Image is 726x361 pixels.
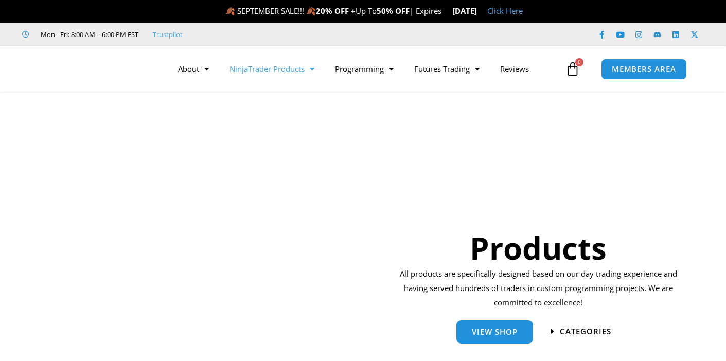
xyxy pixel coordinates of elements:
[396,226,681,269] h1: Products
[377,6,410,16] strong: 50% OFF
[404,57,490,81] a: Futures Trading
[575,58,583,66] span: 0
[560,328,611,335] span: categories
[219,57,325,81] a: NinjaTrader Products
[442,7,450,15] img: ⌛
[472,328,518,336] span: View Shop
[168,57,219,81] a: About
[601,59,687,80] a: MEMBERS AREA
[225,6,452,16] span: 🍂 SEPTEMBER SALE!!! 🍂 Up To | Expires
[396,267,681,310] p: All products are specifically designed based on our day trading experience and having served hund...
[168,57,563,81] nav: Menu
[316,6,356,16] strong: 20% OFF +
[456,320,533,344] a: View Shop
[32,50,143,87] img: LogoAI | Affordable Indicators – NinjaTrader
[551,328,611,335] a: categories
[612,65,676,73] span: MEMBERS AREA
[153,28,183,41] a: Trustpilot
[325,57,404,81] a: Programming
[550,54,595,84] a: 0
[38,28,138,41] span: Mon - Fri: 8:00 AM – 6:00 PM EST
[452,6,477,16] strong: [DATE]
[490,57,539,81] a: Reviews
[487,6,523,16] a: Click Here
